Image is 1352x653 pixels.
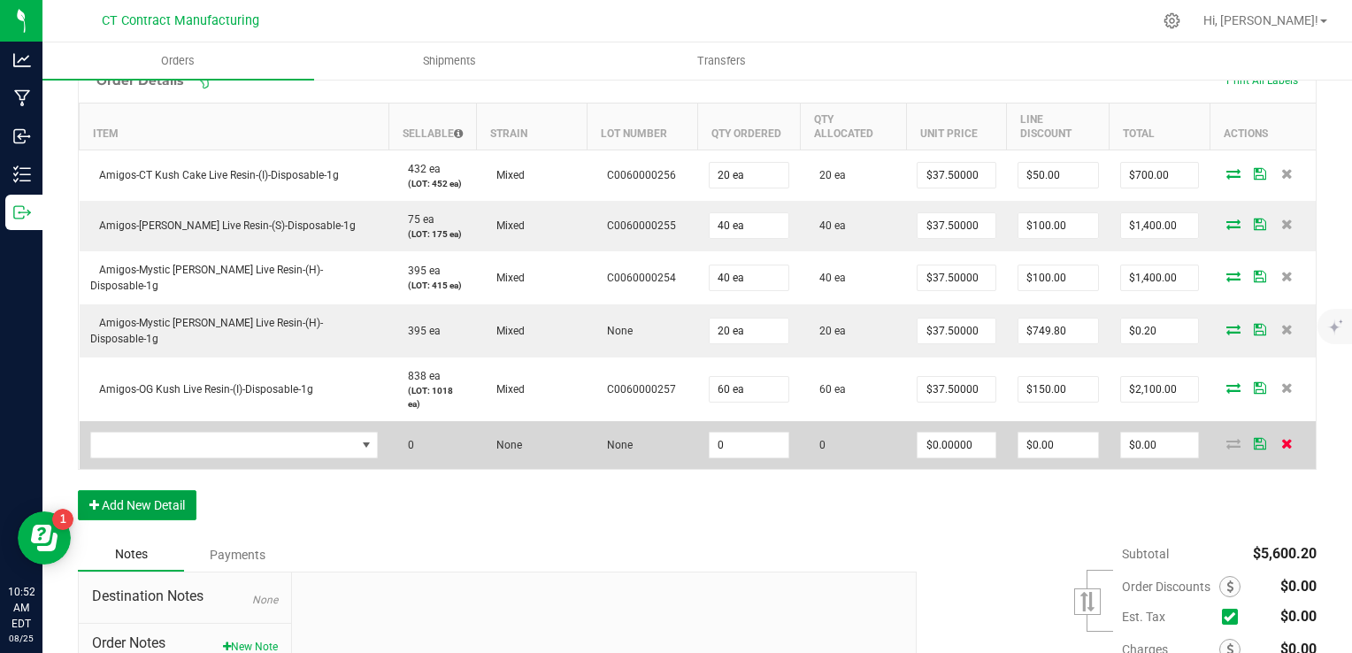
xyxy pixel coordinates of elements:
th: Line Discount [1007,103,1110,150]
iframe: Resource center [18,511,71,565]
span: Mixed [488,219,525,232]
span: Delete Order Detail [1273,219,1300,229]
span: Delete Order Detail [1273,271,1300,281]
span: None [598,325,633,337]
div: Notes [78,538,184,572]
span: $0.00 [1280,608,1317,625]
span: Save Order Detail [1247,271,1273,281]
input: 0 [1121,319,1198,343]
th: Item [80,103,389,150]
span: Amigos-CT Kush Cake Live Resin-(I)-Disposable-1g [90,169,339,181]
span: Delete Order Detail [1273,324,1300,334]
button: Add New Detail [78,490,196,520]
input: 0 [1121,213,1198,238]
th: Strain [477,103,588,150]
span: Destination Notes [92,586,278,607]
span: Transfers [673,53,770,69]
th: Unit Price [906,103,1006,150]
input: 0 [1018,377,1098,402]
input: 0 [1018,433,1098,457]
input: 0 [710,265,789,290]
span: Calculate excise tax [1222,604,1246,628]
div: Payments [184,539,290,571]
span: Mixed [488,383,525,396]
span: 20 ea [810,169,846,181]
span: C0060000256 [598,169,676,181]
input: 0 [710,433,789,457]
input: 0 [710,377,789,402]
span: 0 [399,439,414,451]
input: 0 [918,433,995,457]
span: Orders [137,53,219,69]
span: 40 ea [810,272,846,284]
span: Save Order Detail [1247,438,1273,449]
span: Delete Order Detail [1273,168,1300,179]
span: Amigos-Mystic [PERSON_NAME] Live Resin-(H)-Disposable-1g [90,317,323,345]
span: Mixed [488,325,525,337]
a: Transfers [586,42,857,80]
inline-svg: Analytics [13,51,31,69]
p: 08/25 [8,632,35,645]
span: C0060000257 [598,383,676,396]
a: Shipments [314,42,586,80]
th: Qty Allocated [800,103,906,150]
span: Delete Order Detail [1273,382,1300,393]
p: 10:52 AM EDT [8,584,35,632]
span: Amigos-[PERSON_NAME] Live Resin-(S)-Disposable-1g [90,219,356,232]
span: Mixed [488,169,525,181]
input: 0 [1121,377,1198,402]
th: Actions [1210,103,1316,150]
input: 0 [1018,265,1098,290]
span: 395 ea [399,325,441,337]
input: 0 [710,163,789,188]
span: Delete Order Detail [1273,438,1300,449]
span: Order Discounts [1122,580,1219,594]
inline-svg: Manufacturing [13,89,31,107]
input: 0 [918,265,995,290]
span: Subtotal [1122,547,1169,561]
p: (LOT: 1018 ea) [399,384,466,411]
h1: Order Details [96,73,183,88]
inline-svg: Inbound [13,127,31,145]
span: None [598,439,633,451]
inline-svg: Inventory [13,165,31,183]
span: Save Order Detail [1247,219,1273,229]
inline-svg: Outbound [13,204,31,221]
p: (LOT: 175 ea) [399,227,466,241]
input: 0 [918,213,995,238]
span: C0060000255 [598,219,676,232]
a: Orders [42,42,314,80]
input: 0 [1018,213,1098,238]
span: Amigos-OG Kush Live Resin-(I)-Disposable-1g [90,383,313,396]
span: $0.00 [1280,578,1317,595]
span: None [252,594,278,606]
span: 432 ea [399,163,441,175]
span: 395 ea [399,265,441,277]
div: Manage settings [1161,12,1183,29]
th: Lot Number [588,103,698,150]
span: 40 ea [810,219,846,232]
span: 838 ea [399,370,441,382]
span: Save Order Detail [1247,324,1273,334]
input: 0 [1121,265,1198,290]
span: 60 ea [810,383,846,396]
span: Amigos-Mystic [PERSON_NAME] Live Resin-(H)-Disposable-1g [90,264,323,292]
span: Hi, [PERSON_NAME]! [1203,13,1318,27]
span: NO DATA FOUND [90,432,379,458]
span: Mixed [488,272,525,284]
input: 0 [710,213,789,238]
p: (LOT: 452 ea) [399,177,466,190]
span: $5,600.20 [1253,545,1317,562]
input: 0 [1121,433,1198,457]
input: 0 [918,377,995,402]
span: Save Order Detail [1247,168,1273,179]
th: Qty Ordered [698,103,801,150]
span: 0 [810,439,826,451]
iframe: Resource center unread badge [52,509,73,530]
input: 0 [918,319,995,343]
input: 0 [1121,163,1198,188]
input: 0 [710,319,789,343]
th: Sellable [388,103,477,150]
input: 0 [1018,163,1098,188]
